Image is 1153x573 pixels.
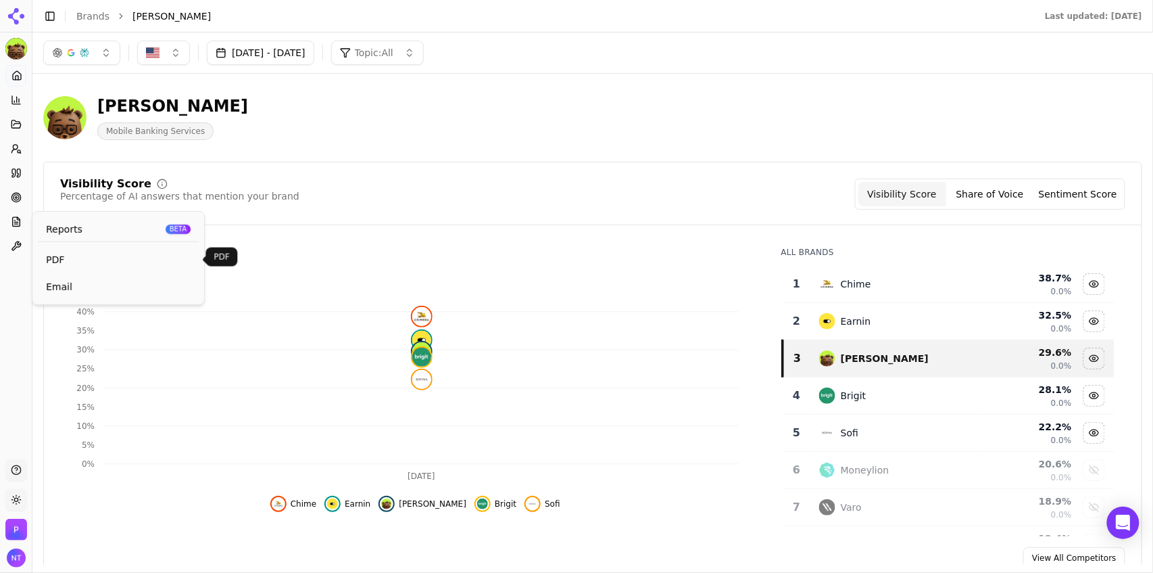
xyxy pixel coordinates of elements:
[783,340,1114,377] tr: 3dave[PERSON_NAME]29.6%0.0%Hide dave data
[38,248,199,272] a: PDF
[985,495,1072,508] div: 18.9 %
[46,253,191,267] span: PDF
[7,549,26,568] button: Open user button
[985,346,1072,359] div: 29.6 %
[76,9,1018,23] nav: breadcrumb
[412,370,431,389] img: sofi
[985,420,1072,434] div: 22.2 %
[841,426,858,440] div: Sofi
[1045,11,1142,22] div: Last updated: [DATE]
[858,182,946,206] button: Visibility Score
[819,350,835,367] img: dave
[408,472,435,482] tspan: [DATE]
[166,225,191,234] span: BETA
[783,266,1114,303] tr: 1chimeChime38.7%0.0%Hide chime data
[788,313,806,329] div: 2
[783,303,1114,340] tr: 2earninEarnin32.5%0.0%Hide earnin data
[5,38,27,60] img: Dave
[412,307,431,326] img: chime
[1083,422,1105,444] button: Hide sofi data
[1051,398,1072,409] span: 0.0%
[345,499,370,509] span: Earnin
[1083,534,1105,555] button: Show current data
[46,223,82,236] span: Reports
[1051,435,1072,446] span: 0.0%
[1083,459,1105,481] button: Show moneylion data
[1051,323,1072,334] span: 0.0%
[819,499,835,515] img: varo
[76,247,754,271] div: 29.6%
[214,252,229,262] p: PDF
[7,549,26,568] img: Nate Tower
[1083,497,1105,518] button: Show varo data
[76,11,109,22] a: Brands
[783,526,1114,564] tr: 12.4%Show current data
[378,496,466,512] button: Hide dave data
[819,313,835,329] img: earnin
[97,95,248,117] div: [PERSON_NAME]
[477,499,488,509] img: brigit
[5,519,27,541] img: Perrill
[412,348,431,367] img: brigit
[399,499,466,509] span: [PERSON_NAME]
[841,389,866,403] div: Brigit
[783,452,1114,489] tr: 6moneylionMoneylion20.6%0.0%Show moneylion data
[146,46,160,60] img: United States
[788,499,806,515] div: 7
[1051,472,1072,483] span: 0.0%
[324,496,370,512] button: Hide earnin data
[1051,509,1072,520] span: 0.0%
[819,462,835,478] img: moneylion
[985,383,1072,396] div: 28.1 %
[60,179,151,189] div: Visibility Score
[788,425,806,441] div: 5
[495,499,516,509] span: Brigit
[412,342,431,361] img: dave
[985,457,1072,471] div: 20.6 %
[355,46,393,60] span: Topic: All
[1083,348,1105,369] button: Hide dave data
[841,501,862,514] div: Varo
[76,421,95,431] tspan: 10%
[1034,182,1122,206] button: Sentiment Score
[43,96,87,139] img: Dave
[841,277,871,291] div: Chime
[270,496,316,512] button: Hide chime data
[527,499,538,509] img: sofi
[291,499,316,509] span: Chime
[1083,385,1105,407] button: Hide brigit data
[46,280,191,294] span: Email
[783,489,1114,526] tr: 7varoVaro18.9%0.0%Show varo data
[76,365,95,374] tspan: 25%
[788,388,806,404] div: 4
[273,499,284,509] img: chime
[841,315,871,328] div: Earnin
[82,459,95,469] tspan: 0%
[76,346,95,355] tspan: 30%
[841,352,929,365] div: [PERSON_NAME]
[60,189,299,203] div: Percentage of AI answers that mention your brand
[412,331,431,350] img: earnin
[946,182,1034,206] button: Share of Voice
[789,350,806,367] div: 3
[985,271,1072,285] div: 38.7 %
[5,38,27,60] button: Current brand: Dave
[819,276,835,292] img: chime
[38,275,199,299] a: Email
[76,384,95,393] tspan: 20%
[545,499,560,509] span: Sofi
[1083,273,1105,295] button: Hide chime data
[1051,286,1072,297] span: 0.0%
[841,463,889,477] div: Moneylion
[5,519,27,541] button: Open organization switcher
[788,462,806,478] div: 6
[76,307,95,317] tspan: 40%
[132,9,211,23] span: [PERSON_NAME]
[781,247,1114,258] div: All Brands
[1023,547,1125,569] a: View All Competitors
[474,496,516,512] button: Hide brigit data
[1051,361,1072,371] span: 0.0%
[1083,311,1105,332] button: Hide earnin data
[819,425,835,441] img: sofi
[327,499,338,509] img: earnin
